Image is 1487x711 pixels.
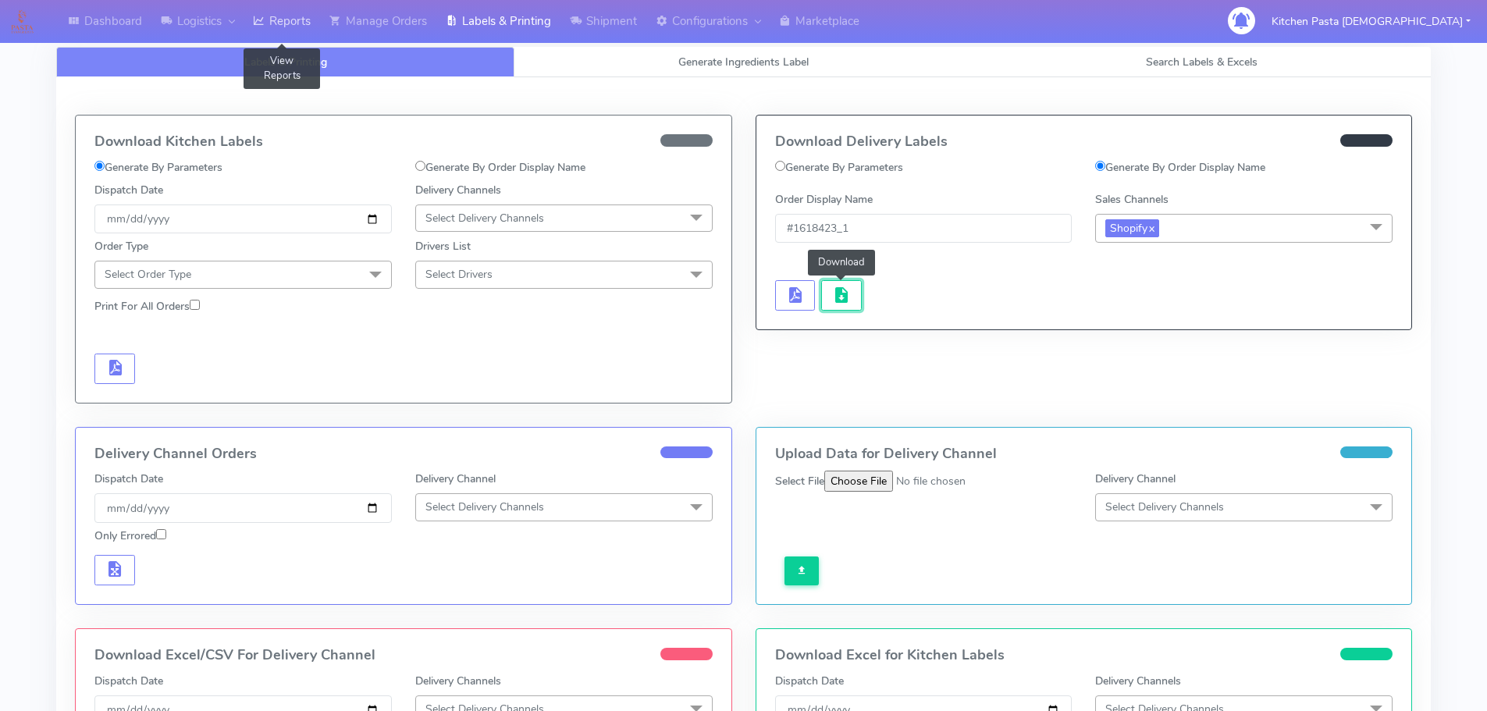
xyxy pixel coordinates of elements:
label: Order Display Name [775,191,873,208]
h4: Download Excel for Kitchen Labels [775,648,1393,663]
label: Delivery Channels [415,182,501,198]
span: Search Labels & Excels [1146,55,1258,69]
h4: Download Delivery Labels [775,134,1393,150]
label: Delivery Channels [415,673,501,689]
label: Generate By Parameters [775,159,903,176]
input: Generate By Parameters [94,161,105,171]
label: Order Type [94,238,148,254]
input: Generate By Order Display Name [1095,161,1105,171]
input: Print For All Orders [190,300,200,310]
label: Sales Channels [1095,191,1169,208]
label: Only Errored [94,528,166,544]
button: Kitchen Pasta [DEMOGRAPHIC_DATA] [1260,5,1482,37]
input: Generate By Parameters [775,161,785,171]
span: Select Delivery Channels [425,499,544,514]
span: Labels & Printing [244,55,327,69]
label: Generate By Parameters [94,159,222,176]
span: Select Drivers [425,267,493,282]
input: Only Errored [156,529,166,539]
h4: Delivery Channel Orders [94,446,713,462]
label: Select File [775,473,824,489]
label: Generate By Order Display Name [415,159,585,176]
span: Select Delivery Channels [425,211,544,226]
label: Dispatch Date [94,471,163,487]
label: Print For All Orders [94,298,200,315]
label: Delivery Channel [1095,471,1176,487]
h4: Upload Data for Delivery Channel [775,446,1393,462]
h4: Download Kitchen Labels [94,134,713,150]
label: Delivery Channels [1095,673,1181,689]
span: Select Delivery Channels [1105,499,1224,514]
label: Generate By Order Display Name [1095,159,1265,176]
label: Delivery Channel [415,471,496,487]
h4: Download Excel/CSV For Delivery Channel [94,648,713,663]
label: Dispatch Date [775,673,844,689]
span: Generate Ingredients Label [678,55,809,69]
label: Dispatch Date [94,182,163,198]
span: Select Order Type [105,267,191,282]
label: Drivers List [415,238,471,254]
span: Shopify [1105,219,1159,237]
label: Dispatch Date [94,673,163,689]
input: Generate By Order Display Name [415,161,425,171]
ul: Tabs [56,47,1431,77]
a: x [1147,219,1154,236]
